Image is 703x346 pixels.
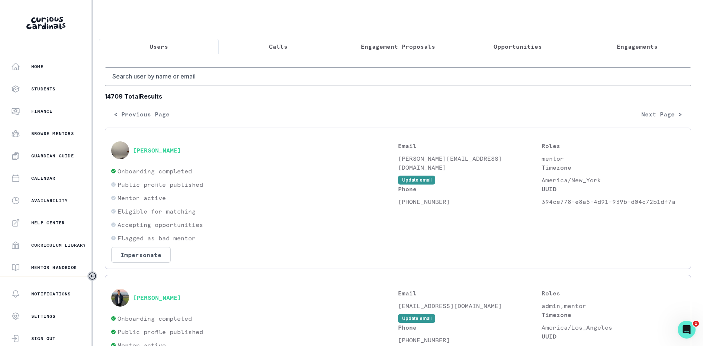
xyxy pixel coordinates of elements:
[632,107,691,122] button: Next Page >
[31,336,56,342] p: Sign Out
[398,336,542,345] p: [PHONE_NUMBER]
[118,220,203,229] p: Accepting opportunities
[398,323,542,332] p: Phone
[118,167,192,176] p: Onboarding completed
[361,42,435,51] p: Engagement Proposals
[118,327,203,336] p: Public profile published
[542,163,685,172] p: Timezone
[542,310,685,319] p: Timezone
[542,141,685,150] p: Roles
[269,42,288,51] p: Calls
[31,175,56,181] p: Calendar
[118,193,166,202] p: Mentor active
[118,234,196,243] p: Flagged as bad mentor
[111,247,171,263] button: Impersonate
[542,323,685,332] p: America/Los_Angeles
[31,313,56,319] p: Settings
[31,64,44,70] p: Home
[87,271,97,281] button: Toggle sidebar
[542,332,685,341] p: UUID
[118,207,196,216] p: Eligible for matching
[398,154,542,172] p: [PERSON_NAME][EMAIL_ADDRESS][DOMAIN_NAME]
[118,314,192,323] p: Onboarding completed
[542,289,685,298] p: Roles
[693,321,699,327] span: 1
[31,242,86,248] p: Curriculum Library
[542,176,685,185] p: America/New_York
[398,185,542,193] p: Phone
[542,301,685,310] p: admin,mentor
[31,108,52,114] p: Finance
[494,42,542,51] p: Opportunities
[31,220,65,226] p: Help Center
[398,289,542,298] p: Email
[118,180,203,189] p: Public profile published
[398,197,542,206] p: [PHONE_NUMBER]
[31,198,68,204] p: Availability
[617,42,658,51] p: Engagements
[26,17,65,29] img: Curious Cardinals Logo
[398,301,542,310] p: [EMAIL_ADDRESS][DOMAIN_NAME]
[133,294,181,301] button: [PERSON_NAME]
[105,92,691,101] b: 14709 Total Results
[31,291,71,297] p: Notifications
[133,147,181,154] button: [PERSON_NAME]
[150,42,168,51] p: Users
[398,314,435,323] button: Update email
[31,131,74,137] p: Browse Mentors
[678,321,696,339] iframe: Intercom live chat
[398,176,435,185] button: Update email
[398,141,542,150] p: Email
[31,265,77,270] p: Mentor Handbook
[105,107,179,122] button: < Previous Page
[31,86,56,92] p: Students
[542,154,685,163] p: mentor
[31,153,74,159] p: Guardian Guide
[542,197,685,206] p: 394ce778-e8a5-4d91-939b-d04c72b1df7a
[542,185,685,193] p: UUID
